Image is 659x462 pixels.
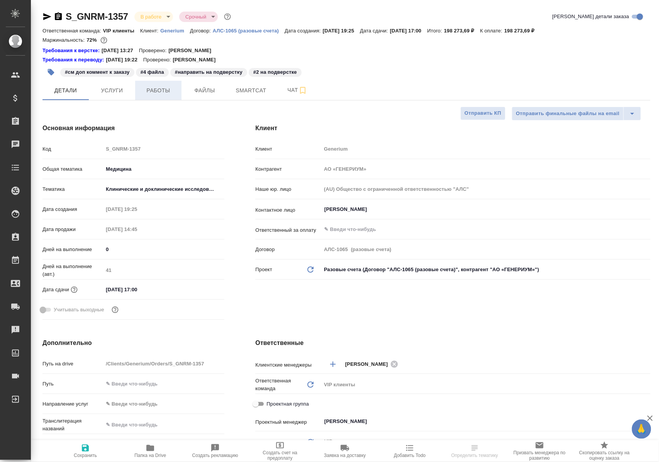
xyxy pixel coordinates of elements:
span: Папка на Drive [134,453,166,458]
button: Заявка на доставку [313,440,377,462]
span: [PERSON_NAME] [345,360,393,368]
p: Ответственная команда [255,377,306,392]
div: [PERSON_NAME] [345,359,401,369]
div: Нажми, чтобы открыть папку с инструкцией [42,56,106,64]
input: Пустое поле [103,265,224,276]
p: #см доп коммент к заказу [65,68,130,76]
p: Клиент: [140,28,160,34]
p: Дата сдачи [42,286,69,294]
p: 198 273,69 ₽ [504,28,540,34]
input: Пустое поле [103,204,171,215]
span: [PERSON_NAME] детали заказа [552,13,629,20]
div: Разовые счета (Договор "АЛС-1065 (разовые счета)", контрагент "АО «ГЕНЕРИУМ»") [321,263,651,276]
button: Open [646,209,648,210]
p: Ответственная команда: [42,28,103,34]
input: ✎ Введи что-нибудь [103,284,171,295]
span: Файлы [186,86,223,95]
p: К оплате: [480,28,504,34]
button: Добавить менеджера [324,355,342,374]
p: Ответственный за оплату [255,226,321,234]
button: Скопировать ссылку для ЯМессенджера [42,12,52,21]
p: #4 файла [141,68,164,76]
span: 2 на подверстке [248,68,302,75]
input: ✎ Введи что-нибудь [103,244,224,255]
span: Отправить КП [465,109,501,118]
button: Open [646,229,648,230]
p: [DATE] 19:22 [106,56,143,64]
p: Тематика [42,185,103,193]
button: Доп статусы указывают на важность/срочность заказа [222,12,233,22]
button: 🙏 [632,420,651,439]
button: Скопировать ссылку [54,12,63,21]
p: Дата создания [42,206,103,213]
p: АЛС-1065 (разовые счета) [213,28,285,34]
span: Smartcat [233,86,270,95]
span: Определить тематику [451,453,498,458]
button: Создать счет на предоплату [248,440,313,462]
span: Скопировать ссылку на оценку заказа [577,450,632,461]
p: Проектная команда [255,438,302,446]
p: Контактное лицо [255,206,321,214]
span: Добавить Todo [394,453,426,458]
button: Папка на Drive [118,440,183,462]
button: Если добавить услуги и заполнить их объемом, то дата рассчитается автоматически [69,285,79,295]
p: 72% [87,37,99,43]
span: Создать счет на предоплату [252,450,308,461]
p: #направить на подверстку [175,68,243,76]
input: ✎ Введи что-нибудь [324,225,622,234]
div: ✎ Введи что-нибудь [106,400,215,408]
a: АЛС-1065 (разовые счета) [213,27,285,34]
div: ✎ Введи что-нибудь [103,397,224,411]
button: Добавить тэг [42,64,59,81]
p: [PERSON_NAME] [168,47,217,54]
div: В работе [179,12,218,22]
p: Направление услуг [42,400,103,408]
button: Определить тематику [442,440,507,462]
span: Услуги [93,86,131,95]
h4: Клиент [255,124,651,133]
button: Open [646,363,648,365]
input: ✎ Введи что-нибудь [103,419,224,430]
button: 46460.44 RUB; [99,35,109,45]
div: Клинические и доклинические исследования [103,183,224,196]
p: Маржинальность: [42,37,87,43]
span: Сохранить [74,453,97,458]
p: Дата сдачи: [360,28,390,34]
a: Generium [160,27,190,34]
p: VIP клиенты [103,28,140,34]
p: #2 на подверстке [253,68,297,76]
button: Выбери, если сб и вс нужно считать рабочими днями для выполнения заказа. [110,305,120,315]
p: Путь [42,380,103,388]
div: В работе [134,12,173,22]
input: ✎ Введи что-нибудь [103,378,224,389]
p: Дней на выполнение [42,246,103,253]
input: Пустое поле [321,244,651,255]
span: Учитывать выходные [54,306,104,314]
span: Заявка на доставку [324,453,366,458]
span: Чат [279,85,316,95]
button: Отправить финальные файлы на email [512,107,624,121]
p: Договор: [190,28,213,34]
input: Пустое поле [103,224,171,235]
button: Отправить КП [460,107,506,120]
p: Путь на drive [42,360,103,368]
span: 🙏 [635,421,648,437]
p: Транслитерация названий [42,417,103,433]
div: Нажми, чтобы открыть папку с инструкцией [42,47,102,54]
div: VIP клиенты [321,378,651,391]
div: Медицина [103,163,224,176]
button: Срочный [183,14,209,20]
span: Отправить финальные файлы на email [516,109,620,118]
a: Требования к переводу: [42,56,106,64]
p: Проверено: [143,56,173,64]
p: Итого: [427,28,444,34]
input: Пустое поле [103,143,224,155]
p: Дата создания: [285,28,323,34]
p: Проверено: [139,47,169,54]
p: [DATE] 13:27 [102,47,139,54]
span: Призвать менеджера по развитию [512,450,567,461]
span: Детали [47,86,84,95]
span: см доп коммент к заказу [59,68,135,75]
p: Generium [160,28,190,34]
p: Общая тематика [42,165,103,173]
